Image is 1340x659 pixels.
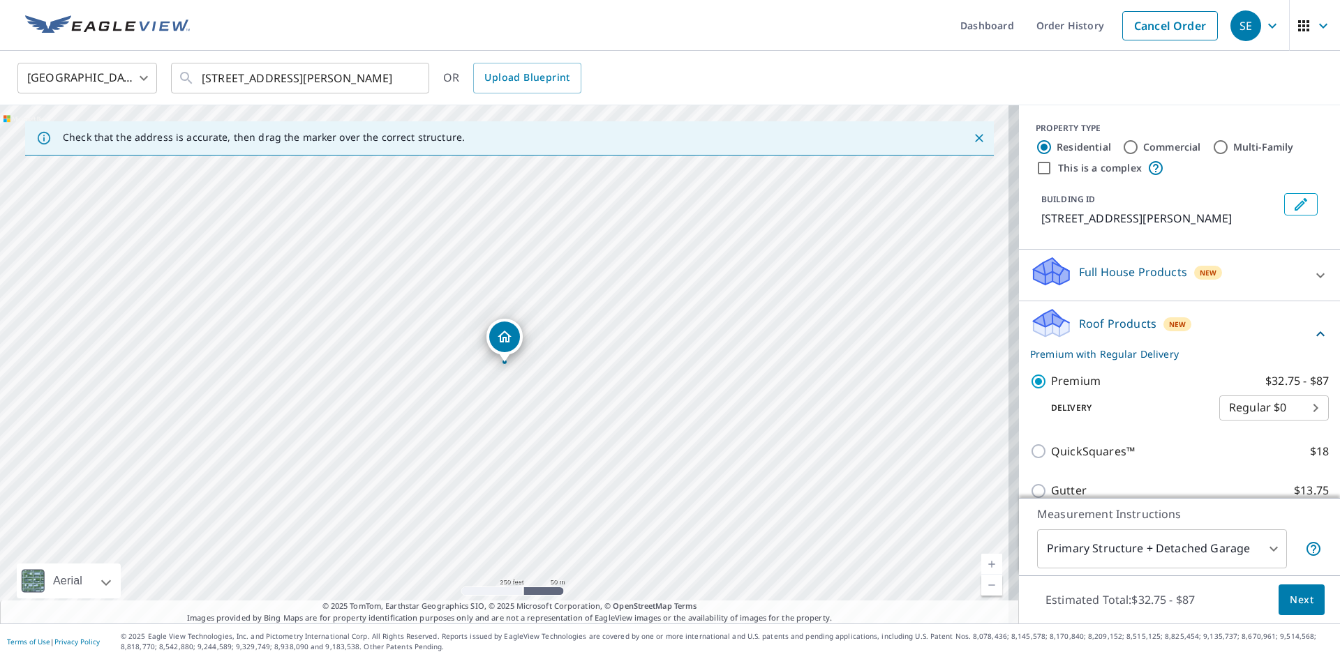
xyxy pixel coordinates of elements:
div: Roof ProductsNewPremium with Regular Delivery [1030,307,1329,361]
p: Check that the address is accurate, then drag the marker over the correct structure. [63,131,465,144]
input: Search by address or latitude-longitude [202,59,401,98]
span: New [1169,319,1186,330]
a: Cancel Order [1122,11,1218,40]
p: Measurement Instructions [1037,506,1322,522]
div: SE [1230,10,1261,41]
p: $18 [1310,443,1329,460]
p: © 2025 Eagle View Technologies, Inc. and Pictometry International Corp. All Rights Reserved. Repo... [121,631,1333,652]
div: PROPERTY TYPE [1036,122,1323,135]
img: EV Logo [25,15,190,36]
p: QuickSquares™ [1051,443,1135,460]
div: Aerial [49,563,87,598]
p: Premium [1051,372,1101,390]
p: Premium with Regular Delivery [1030,347,1312,361]
label: This is a complex [1058,161,1142,175]
p: $13.75 [1294,482,1329,499]
p: $32.75 - $87 [1265,372,1329,390]
a: Current Level 17, Zoom In [981,554,1002,575]
p: Estimated Total: $32.75 - $87 [1034,584,1206,615]
p: [STREET_ADDRESS][PERSON_NAME] [1041,210,1279,227]
div: Aerial [17,563,121,598]
button: Close [970,129,988,147]
p: Full House Products [1079,264,1187,280]
a: OpenStreetMap [613,600,671,611]
div: Regular $0 [1219,388,1329,427]
div: Full House ProductsNew [1030,255,1329,295]
a: Terms of Use [7,637,50,646]
div: Primary Structure + Detached Garage [1037,529,1287,568]
a: Upload Blueprint [473,63,581,93]
label: Multi-Family [1233,140,1294,154]
div: OR [443,63,581,93]
div: [GEOGRAPHIC_DATA] [17,59,157,98]
p: Gutter [1051,482,1087,499]
span: New [1200,267,1217,278]
span: Next [1290,591,1313,609]
a: Current Level 17, Zoom Out [981,575,1002,596]
div: Dropped pin, building 1, Residential property, 3333 Lockport Olcott Rd Newfane, NY 14108 [486,319,523,362]
label: Commercial [1143,140,1201,154]
p: Roof Products [1079,315,1156,332]
button: Next [1279,584,1325,616]
a: Privacy Policy [54,637,100,646]
a: Terms [674,600,697,611]
span: © 2025 TomTom, Earthstar Geographics SIO, © 2025 Microsoft Corporation, © [322,600,697,612]
p: BUILDING ID [1041,193,1095,205]
label: Residential [1057,140,1111,154]
span: Upload Blueprint [484,69,569,86]
button: Edit building 1 [1284,193,1318,215]
p: | [7,637,100,646]
p: Delivery [1030,402,1219,414]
